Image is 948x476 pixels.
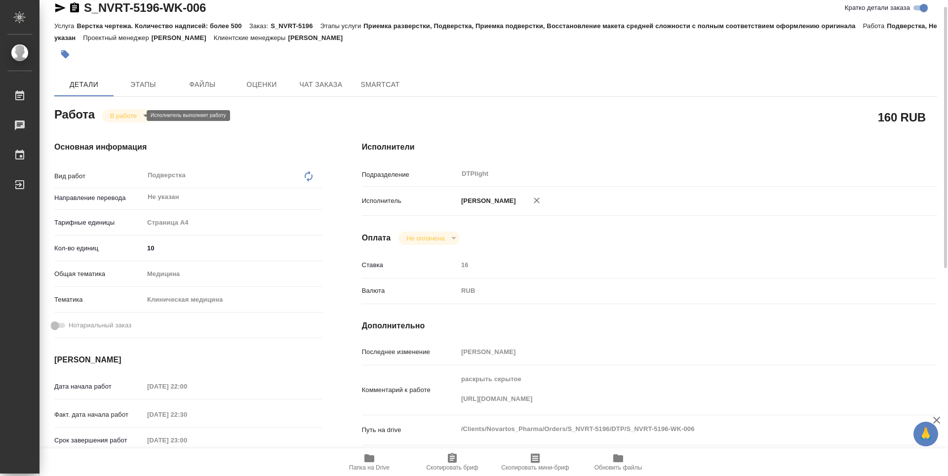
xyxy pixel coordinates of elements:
h2: Работа [54,105,95,122]
div: В работе [398,232,459,245]
span: SmartCat [356,79,404,91]
button: Скопировать ссылку [69,2,80,14]
a: S_NVRT-5196-WK-006 [84,1,206,14]
p: Направление перевода [54,193,144,203]
p: Тематика [54,295,144,305]
button: Скопировать ссылку для ЯМессенджера [54,2,66,14]
button: Скопировать мини-бриф [494,448,577,476]
button: Скопировать бриф [411,448,494,476]
input: Пустое поле [144,407,230,422]
div: Медицина [144,266,322,282]
span: Детали [60,79,108,91]
p: Верстка чертежа. Количество надписей: более 500 [77,22,249,30]
p: Этапы услуги [320,22,364,30]
span: Кратко детали заказа [845,3,910,13]
button: Добавить тэг [54,43,76,65]
div: Клиническая медицина [144,291,322,308]
h4: Дополнительно [362,320,937,332]
h2: 160 RUB [878,109,926,125]
p: Услуга [54,22,77,30]
p: Ставка [362,260,458,270]
p: Общая тематика [54,269,144,279]
span: 🙏 [917,424,934,444]
button: Обновить файлы [577,448,660,476]
input: Пустое поле [144,379,230,394]
textarea: /Clients/Novartos_Pharma/Orders/S_NVRT-5196/DTP/S_NVRT-5196-WK-006 [458,421,889,437]
p: Путь на drive [362,425,458,435]
p: Исполнитель [362,196,458,206]
input: Пустое поле [458,345,889,359]
input: Пустое поле [144,433,230,447]
span: Оценки [238,79,285,91]
span: Скопировать бриф [426,464,478,471]
div: Страница А4 [144,214,322,231]
button: В работе [107,112,140,120]
p: Дата начала работ [54,382,144,392]
p: Подразделение [362,170,458,180]
input: Пустое поле [458,258,889,272]
p: Приемка разверстки, Подверстка, Приемка подверстки, Восстановление макета средней сложности с пол... [363,22,863,30]
button: Удалить исполнителя [526,190,548,211]
p: Валюта [362,286,458,296]
span: Файлы [179,79,226,91]
p: Вид работ [54,171,144,181]
h4: Основная информация [54,141,322,153]
button: 🙏 [913,422,938,446]
p: Факт. дата начала работ [54,410,144,420]
p: [PERSON_NAME] [152,34,214,41]
div: В работе [102,109,152,122]
p: Кол-во единиц [54,243,144,253]
span: Этапы [119,79,167,91]
input: ✎ Введи что-нибудь [144,241,322,255]
textarea: раскрыть скрытое [URL][DOMAIN_NAME] [458,371,889,407]
p: Клиентские менеджеры [214,34,288,41]
span: Нотариальный заказ [69,320,131,330]
div: RUB [458,282,889,299]
p: Работа [863,22,887,30]
h4: Исполнители [362,141,937,153]
p: Срок завершения работ [54,436,144,445]
p: S_NVRT-5196 [271,22,320,30]
p: [PERSON_NAME] [288,34,350,41]
p: Последнее изменение [362,347,458,357]
button: Не оплачена [403,234,447,242]
p: Проектный менеджер [83,34,151,41]
span: Чат заказа [297,79,345,91]
p: [PERSON_NAME] [458,196,516,206]
span: Скопировать мини-бриф [501,464,569,471]
button: Папка на Drive [328,448,411,476]
h4: [PERSON_NAME] [54,354,322,366]
p: Заказ: [249,22,271,30]
span: Папка на Drive [349,464,390,471]
p: Тарифные единицы [54,218,144,228]
p: Комментарий к работе [362,385,458,395]
h4: Оплата [362,232,391,244]
span: Обновить файлы [594,464,642,471]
